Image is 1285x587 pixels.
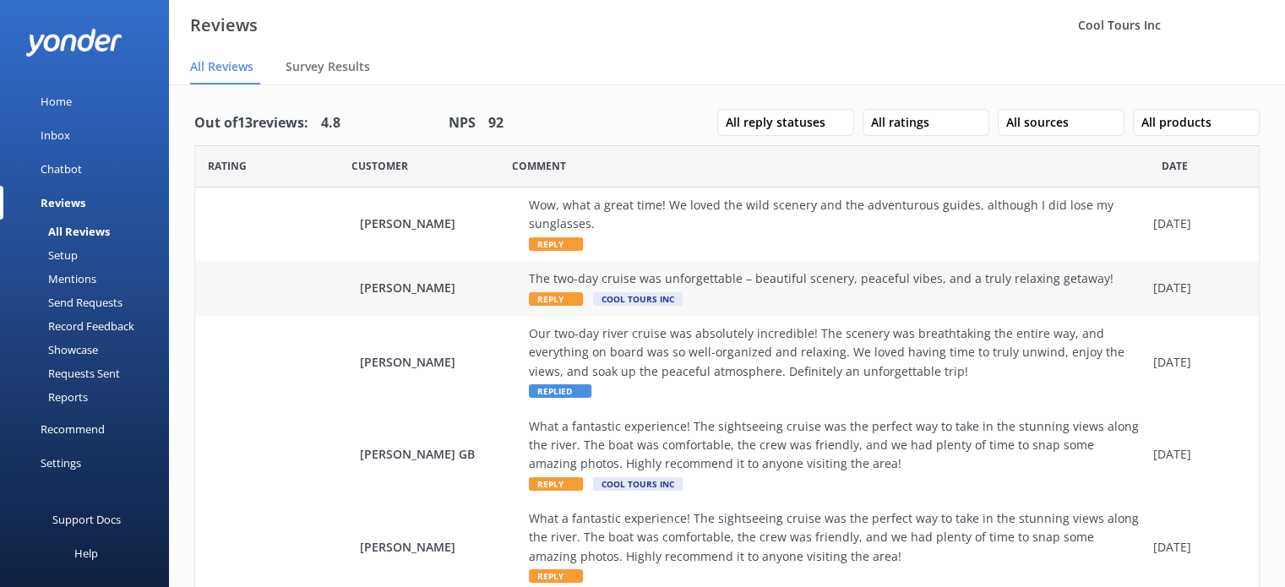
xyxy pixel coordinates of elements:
span: Reply [529,292,583,306]
div: Recommend [41,412,105,446]
span: Question [512,158,566,174]
div: Support Docs [52,503,121,536]
span: Reply [529,569,583,583]
span: All sources [1006,113,1079,132]
div: [DATE] [1153,215,1238,233]
a: Reports [10,385,169,409]
div: Reports [10,385,88,409]
div: [DATE] [1153,538,1238,557]
div: Record Feedback [10,314,134,338]
div: Chatbot [41,152,82,186]
span: [PERSON_NAME] GB [360,445,520,464]
div: The two-day cruise was unforgettable – beautiful scenery, peaceful vibes, and a truly relaxing ge... [529,269,1145,288]
span: [PERSON_NAME] [360,279,520,297]
div: Our two-day river cruise was absolutely incredible! The scenery was breathtaking the entire way, ... [529,324,1145,381]
div: Wow, what a great time! We loved the wild scenery and the adventurous guides, although I did lose... [529,196,1145,234]
div: What a fantastic experience! The sightseeing cruise was the perfect way to take in the stunning v... [529,509,1145,566]
div: Settings [41,446,81,480]
h4: 92 [488,112,504,134]
a: Mentions [10,267,169,291]
div: Requests Sent [10,361,120,385]
span: All ratings [871,113,939,132]
span: Date [1162,158,1188,174]
h4: Out of 13 reviews: [194,112,308,134]
a: All Reviews [10,220,169,243]
div: Help [74,536,98,570]
a: Send Requests [10,291,169,314]
a: Setup [10,243,169,267]
span: Cool Tours Inc [1078,17,1161,33]
div: Showcase [10,338,98,361]
div: [DATE] [1153,445,1238,464]
span: Replied [529,384,591,398]
span: Date [208,158,247,174]
div: Mentions [10,267,96,291]
a: Showcase [10,338,169,361]
span: Cool Tours Inc [593,477,683,491]
h3: Reviews [190,12,258,39]
span: Reply [529,237,583,251]
span: All Reviews [190,58,253,75]
a: Requests Sent [10,361,169,385]
div: Setup [10,243,78,267]
span: [PERSON_NAME] [360,538,520,557]
span: Cool Tours Inc [593,292,683,306]
div: What a fantastic experience! The sightseeing cruise was the perfect way to take in the stunning v... [529,417,1145,474]
img: yonder-white-logo.png [25,29,123,57]
div: Home [41,84,72,118]
div: [DATE] [1153,279,1238,297]
span: Date [351,158,408,174]
span: Survey Results [286,58,370,75]
span: All products [1141,113,1222,132]
div: All Reviews [10,220,110,243]
div: Reviews [41,186,85,220]
span: All reply statuses [726,113,836,132]
span: Reply [529,477,583,491]
h4: NPS [449,112,476,134]
h4: 4.8 [321,112,340,134]
span: [PERSON_NAME] [360,353,520,372]
span: [PERSON_NAME] [360,215,520,233]
div: Send Requests [10,291,123,314]
div: [DATE] [1153,353,1238,372]
a: Record Feedback [10,314,169,338]
div: Inbox [41,118,70,152]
